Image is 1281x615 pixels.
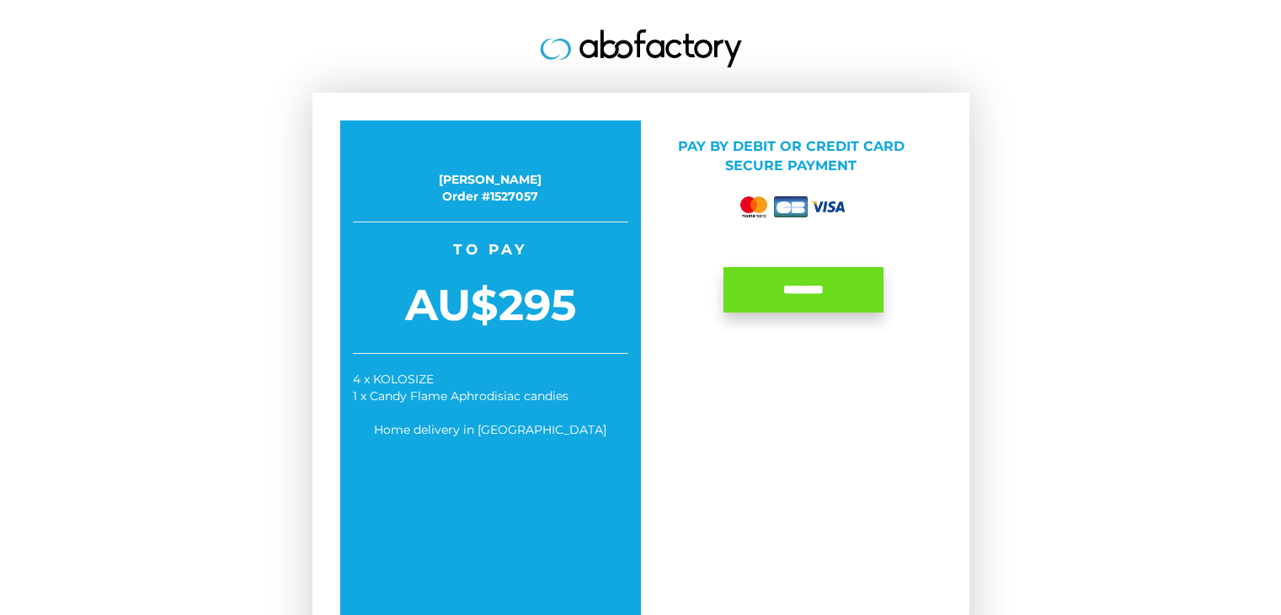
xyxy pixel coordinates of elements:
[353,239,628,259] span: To pay
[654,137,929,176] p: Pay by Debit or credit card
[811,201,845,212] img: visa.png
[353,275,628,336] span: AU$295
[540,29,742,67] img: logo.jpg
[737,193,771,221] img: mastercard.png
[353,421,628,438] div: Home delivery in [GEOGRAPHIC_DATA]
[774,196,808,217] img: cb.png
[725,158,857,174] span: Secure payment
[353,171,628,188] div: [PERSON_NAME]
[353,371,628,404] div: 4 x KOLOSIZE 1 x Candy Flame Aphrodisiac candies
[353,188,628,205] div: Order #1527057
